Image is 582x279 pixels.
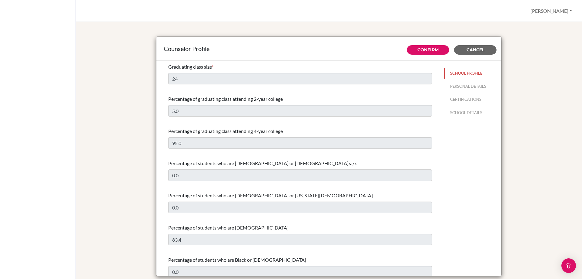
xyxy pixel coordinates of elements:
[168,257,306,263] span: Percentage of students who are Black or [DEMOGRAPHIC_DATA]
[168,64,212,70] span: Graduating class size
[164,44,494,53] div: Counselor Profile
[168,128,283,134] span: Percentage of graduating class attending 4-year college
[561,258,576,273] div: Open Intercom Messenger
[168,160,357,166] span: Percentage of students who are [DEMOGRAPHIC_DATA] or [DEMOGRAPHIC_DATA]/a/x
[444,107,501,118] button: SCHOOL DETAILS
[168,96,283,102] span: Percentage of graduating class attending 2-year college
[168,192,373,198] span: Percentage of students who are [DEMOGRAPHIC_DATA] or [US_STATE][DEMOGRAPHIC_DATA]
[444,81,501,92] button: PERSONAL DETAILS
[168,225,289,230] span: Percentage of students who are [DEMOGRAPHIC_DATA]
[444,94,501,105] button: CERTIFICATIONS
[444,68,501,79] button: SCHOOL PROFILE
[528,5,575,17] button: [PERSON_NAME]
